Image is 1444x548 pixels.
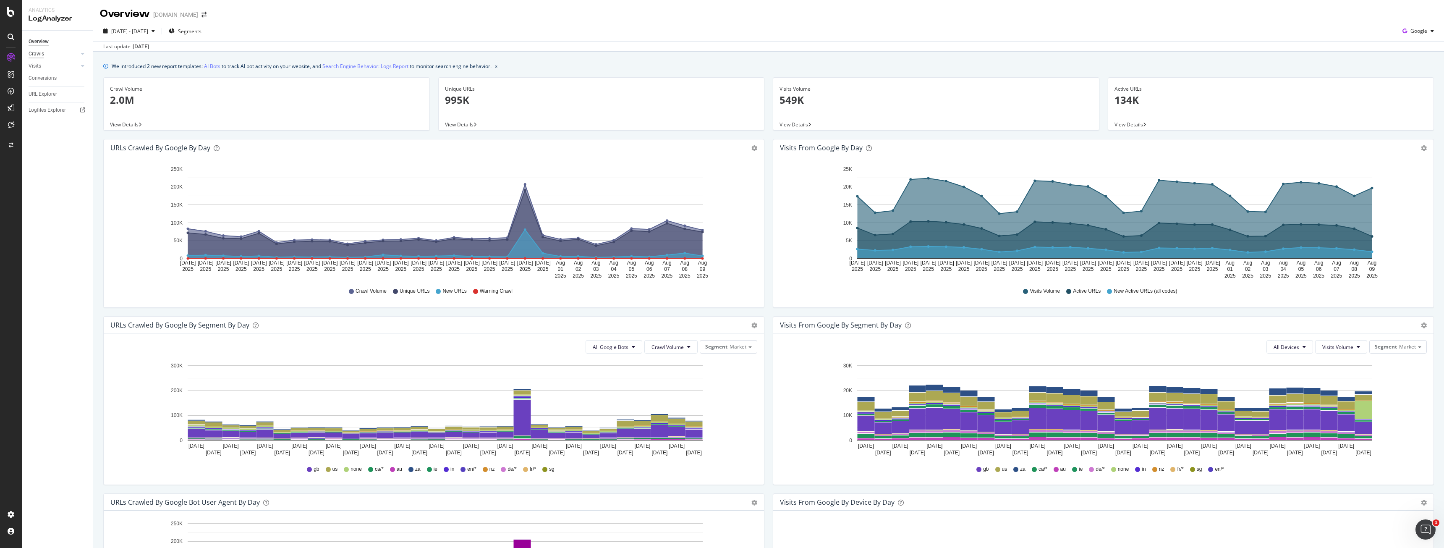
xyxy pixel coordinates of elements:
[1073,288,1101,295] span: Active URLs
[849,438,852,443] text: 0
[360,443,376,449] text: [DATE]
[566,443,582,449] text: [DATE]
[1189,266,1200,272] text: 2025
[1030,288,1060,295] span: Visits Volume
[850,260,866,266] text: [DATE]
[958,266,970,272] text: 2025
[309,450,324,456] text: [DATE]
[29,106,66,115] div: Logfiles Explorer
[902,260,918,266] text: [DATE]
[1321,450,1337,456] text: [DATE]
[343,450,359,456] text: [DATE]
[995,443,1011,449] text: [DATE]
[885,260,901,266] text: [DATE]
[846,238,852,244] text: 5K
[1169,260,1185,266] text: [DATE]
[1297,260,1305,266] text: Aug
[1322,343,1353,351] span: Visits Volume
[1204,260,1220,266] text: [DATE]
[466,266,478,272] text: 2025
[780,163,1424,280] svg: A chart.
[235,266,247,272] text: 2025
[1355,450,1371,456] text: [DATE]
[1009,260,1025,266] text: [DATE]
[110,85,423,93] div: Crawl Volume
[188,443,204,449] text: [DATE]
[110,144,210,152] div: URLs Crawled by Google by day
[1415,519,1436,540] iframe: Intercom live chat
[257,443,273,449] text: [DATE]
[1136,266,1147,272] text: 2025
[682,266,688,272] text: 08
[1334,266,1339,272] text: 07
[1369,266,1375,272] text: 09
[938,260,954,266] text: [DATE]
[927,443,943,449] text: [DATE]
[1349,273,1360,279] text: 2025
[1065,266,1076,272] text: 2025
[215,260,231,266] text: [DATE]
[905,266,916,272] text: 2025
[171,363,183,369] text: 300K
[1261,260,1270,266] text: Aug
[875,450,891,456] text: [DATE]
[976,266,987,272] text: 2025
[446,260,462,266] text: [DATE]
[198,260,214,266] text: [DATE]
[1012,450,1028,456] text: [DATE]
[1266,340,1313,354] button: All Devices
[480,288,513,295] span: Warning Crawl
[463,443,479,449] text: [DATE]
[956,260,972,266] text: [DATE]
[1218,450,1234,456] text: [DATE]
[669,443,685,449] text: [DATE]
[1366,273,1378,279] text: 2025
[442,288,466,295] span: New URLs
[171,202,183,208] text: 150K
[991,260,1007,266] text: [DATE]
[974,260,990,266] text: [DATE]
[698,260,707,266] text: Aug
[549,450,565,456] text: [DATE]
[100,7,150,21] div: Overview
[1083,266,1094,272] text: 2025
[445,85,758,93] div: Unique URLs
[700,266,706,272] text: 09
[1304,443,1320,449] text: [DATE]
[493,60,500,72] button: close banner
[1287,450,1303,456] text: [DATE]
[274,450,290,456] text: [DATE]
[626,273,637,279] text: 2025
[574,260,583,266] text: Aug
[662,260,671,266] text: Aug
[629,266,635,272] text: 05
[664,266,670,272] text: 07
[780,321,902,329] div: Visits from Google By Segment By Day
[1207,266,1218,272] text: 2025
[1278,273,1289,279] text: 2025
[1332,260,1341,266] text: Aug
[324,266,335,272] text: 2025
[858,443,874,449] text: [DATE]
[686,450,702,456] text: [DATE]
[180,438,183,443] text: 0
[1047,266,1058,272] text: 2025
[29,14,86,24] div: LogAnalyzer
[627,260,636,266] text: Aug
[573,273,584,279] text: 2025
[609,260,618,266] text: Aug
[110,321,249,329] div: URLs Crawled by Google By Segment By Day
[645,260,654,266] text: Aug
[429,443,445,449] text: [DATE]
[29,90,87,99] a: URL Explorer
[1226,260,1235,266] text: Aug
[1270,443,1286,449] text: [DATE]
[843,413,852,419] text: 10K
[1115,450,1131,456] text: [DATE]
[1184,450,1200,456] text: [DATE]
[484,266,495,272] text: 2025
[29,74,87,83] a: Conversions
[1399,24,1437,38] button: Google
[843,166,852,172] text: 25K
[481,260,497,266] text: [DATE]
